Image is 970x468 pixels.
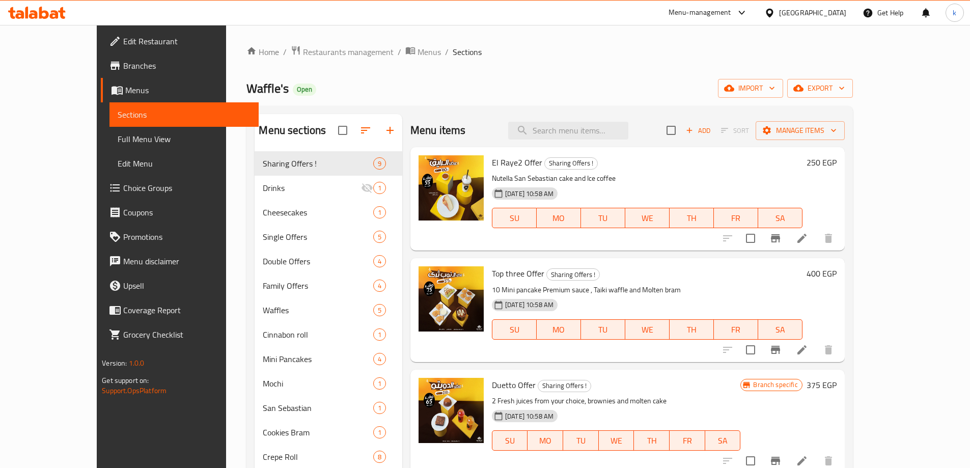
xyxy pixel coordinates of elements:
button: export [787,79,853,98]
span: FR [718,211,754,226]
span: Full Menu View [118,133,251,145]
span: [DATE] 10:58 AM [501,300,558,310]
span: Sections [453,46,482,58]
button: import [718,79,783,98]
h6: 375 EGP [807,378,837,392]
span: FR [674,433,701,448]
a: Upsell [101,273,259,298]
div: items [373,304,386,316]
span: Menus [418,46,441,58]
span: Sort sections [353,118,378,143]
span: 5 [374,306,385,315]
a: Edit menu item [796,344,808,356]
li: / [283,46,287,58]
span: TH [674,211,710,226]
p: Nutella San Sebastian cake and Ice coffee [492,172,802,185]
span: 1.0.0 [129,356,145,370]
button: FR [714,319,758,340]
div: Sharing Offers !9 [255,151,402,176]
span: Sharing Offers ! [263,157,373,170]
div: Sharing Offers ! [544,157,598,170]
span: Single Offers [263,231,373,243]
button: delete [816,226,841,251]
span: TH [638,433,666,448]
span: Waffle's [246,77,289,100]
div: Mochi [263,377,373,390]
button: TH [670,319,714,340]
span: Mini Pancakes [263,353,373,365]
span: Version: [102,356,127,370]
span: 1 [374,403,385,413]
div: Waffles5 [255,298,402,322]
li: / [445,46,449,58]
span: Drinks [263,182,361,194]
span: SA [762,211,798,226]
span: Menu disclaimer [123,255,251,267]
div: Cinnabon roll [263,328,373,341]
button: WE [599,430,634,451]
button: Branch-specific-item [763,226,788,251]
h6: 400 EGP [807,266,837,281]
span: Restaurants management [303,46,394,58]
span: Waffles [263,304,373,316]
span: TH [674,322,710,337]
button: WE [625,319,670,340]
button: TH [634,430,670,451]
div: Cinnabon roll1 [255,322,402,347]
button: Branch-specific-item [763,338,788,362]
span: [DATE] 10:58 AM [501,189,558,199]
a: Menu disclaimer [101,249,259,273]
span: export [795,82,845,95]
span: 8 [374,452,385,462]
span: SU [496,322,533,337]
li: / [398,46,401,58]
div: items [373,328,386,341]
a: Edit Restaurant [101,29,259,53]
a: Sections [109,102,259,127]
span: 1 [374,183,385,193]
div: items [373,157,386,170]
span: Select section first [714,123,756,139]
button: TU [563,430,599,451]
span: 1 [374,330,385,340]
span: WE [629,322,666,337]
span: Duetto Offer [492,377,536,393]
div: Cookies Bram [263,426,373,438]
span: FR [718,322,754,337]
h2: Menu items [410,123,466,138]
button: FR [670,430,705,451]
span: El Raye2 Offer [492,155,542,170]
span: 9 [374,159,385,169]
button: TU [581,208,625,228]
button: SU [492,208,537,228]
span: Sharing Offers ! [538,380,591,392]
span: Select to update [740,339,761,361]
span: Branches [123,60,251,72]
span: Add [684,125,712,136]
span: Add item [682,123,714,139]
a: Coupons [101,200,259,225]
a: Coverage Report [101,298,259,322]
span: 1 [374,379,385,389]
div: Drinks1 [255,176,402,200]
a: Edit menu item [796,455,808,467]
button: SU [492,430,528,451]
div: Mini Pancakes4 [255,347,402,371]
div: Family Offers [263,280,373,292]
button: TU [581,319,625,340]
a: Edit menu item [796,232,808,244]
span: San Sebastian [263,402,373,414]
button: Manage items [756,121,845,140]
div: items [373,377,386,390]
span: Manage items [764,124,837,137]
button: delete [816,338,841,362]
input: search [508,122,628,140]
img: Duetto Offer [419,378,484,443]
span: Branch specific [749,380,801,390]
span: TU [567,433,595,448]
div: [GEOGRAPHIC_DATA] [779,7,846,18]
